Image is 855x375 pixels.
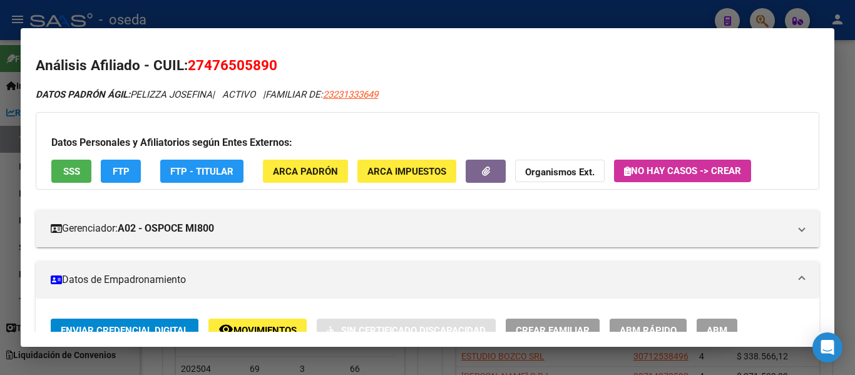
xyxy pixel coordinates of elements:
button: ABM [697,319,737,342]
mat-expansion-panel-header: Datos de Empadronamiento [36,261,819,299]
button: Sin Certificado Discapacidad [317,319,496,342]
strong: DATOS PADRÓN ÁGIL: [36,89,130,100]
span: ARCA Impuestos [367,166,446,177]
span: Enviar Credencial Digital [61,325,188,336]
span: Crear Familiar [516,325,590,336]
button: Crear Familiar [506,319,600,342]
button: ARCA Padrón [263,160,348,183]
mat-panel-title: Datos de Empadronamiento [51,272,789,287]
span: FAMILIAR DE: [265,89,378,100]
span: 23231333649 [323,89,378,100]
mat-expansion-panel-header: Gerenciador:A02 - OSPOCE MI800 [36,210,819,247]
span: No hay casos -> Crear [624,165,741,177]
span: FTP - Titular [170,166,233,177]
i: | ACTIVO | [36,89,378,100]
span: FTP [113,166,130,177]
strong: Organismos Ext. [525,167,595,178]
span: ABM [707,325,727,336]
button: FTP [101,160,141,183]
mat-icon: remove_red_eye [218,322,233,337]
span: 27476505890 [188,57,277,73]
button: FTP - Titular [160,160,243,183]
button: Organismos Ext. [515,160,605,183]
button: Movimientos [208,319,307,342]
span: ABM Rápido [620,325,677,336]
button: ABM Rápido [610,319,687,342]
h2: Análisis Afiliado - CUIL: [36,55,819,76]
span: ARCA Padrón [273,166,338,177]
button: Enviar Credencial Digital [51,319,198,342]
mat-panel-title: Gerenciador: [51,221,789,236]
strong: A02 - OSPOCE MI800 [118,221,214,236]
div: Open Intercom Messenger [812,332,842,362]
button: ARCA Impuestos [357,160,456,183]
span: SSS [63,166,80,177]
span: Sin Certificado Discapacidad [341,325,486,336]
span: PELIZZA JOSEFINA [36,89,212,100]
button: SSS [51,160,91,183]
span: Movimientos [233,325,297,336]
h3: Datos Personales y Afiliatorios según Entes Externos: [51,135,804,150]
button: No hay casos -> Crear [614,160,751,182]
